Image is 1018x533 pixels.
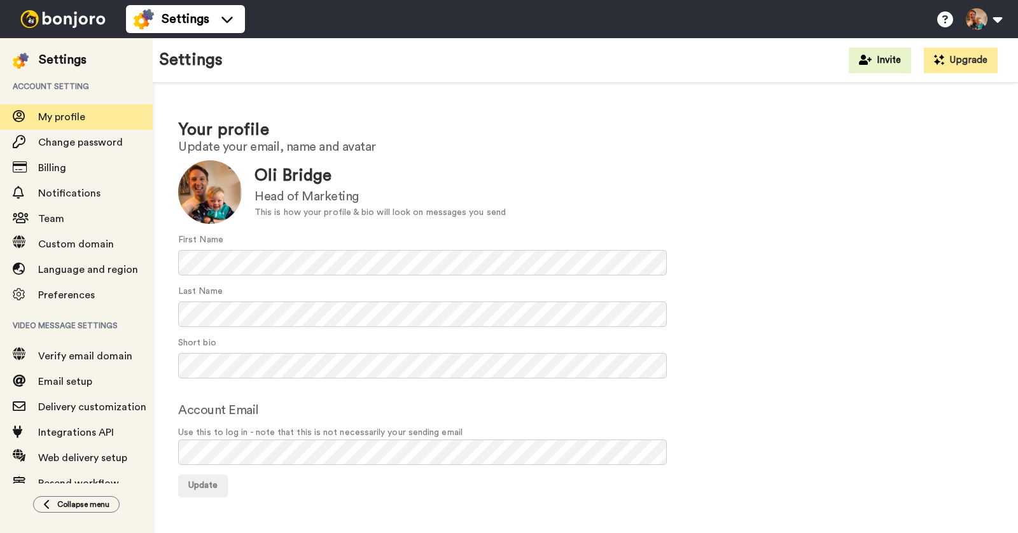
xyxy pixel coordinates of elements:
[38,137,123,148] span: Change password
[254,164,506,188] div: Oli Bridge
[178,233,223,247] label: First Name
[38,214,64,224] span: Team
[39,51,87,69] div: Settings
[38,453,127,463] span: Web delivery setup
[849,48,911,73] button: Invite
[178,121,993,139] h1: Your profile
[162,10,209,28] span: Settings
[38,163,66,173] span: Billing
[254,188,506,206] div: Head of Marketing
[188,481,218,490] span: Update
[38,377,92,387] span: Email setup
[38,290,95,300] span: Preferences
[38,478,119,488] span: Resend workflow
[178,140,993,154] h2: Update your email, name and avatar
[38,239,114,249] span: Custom domain
[13,53,29,69] img: settings-colored.svg
[57,499,109,509] span: Collapse menu
[38,402,146,412] span: Delivery customization
[134,9,154,29] img: settings-colored.svg
[15,10,111,28] img: bj-logo-header-white.svg
[38,265,138,275] span: Language and region
[178,426,993,440] span: Use this to log in - note that this is not necessarily your sending email
[38,112,85,122] span: My profile
[178,401,259,420] label: Account Email
[38,351,132,361] span: Verify email domain
[33,496,120,513] button: Collapse menu
[254,206,506,219] div: This is how your profile & bio will look on messages you send
[38,427,114,438] span: Integrations API
[178,336,216,350] label: Short bio
[38,188,101,198] span: Notifications
[159,51,223,69] h1: Settings
[178,285,223,298] label: Last Name
[178,474,228,497] button: Update
[924,48,998,73] button: Upgrade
